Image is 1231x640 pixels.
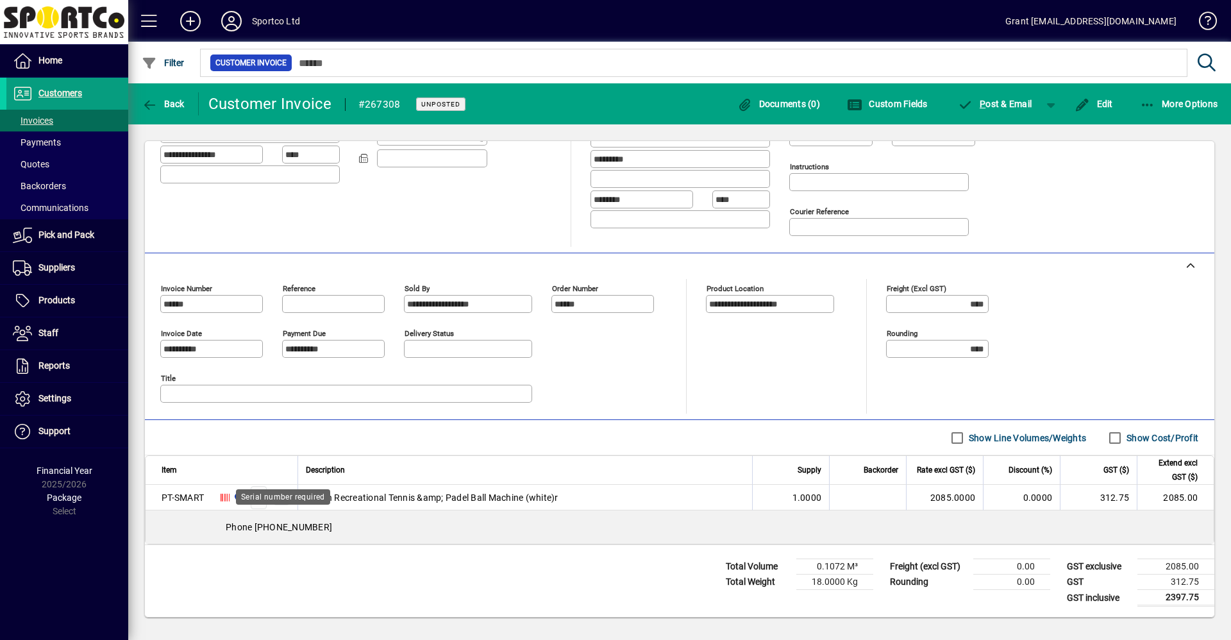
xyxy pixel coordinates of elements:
button: Add [170,10,211,33]
button: Filter [138,51,188,74]
span: Backorder [864,463,898,477]
div: Sportco Ltd [252,11,300,31]
td: Rounding [883,575,973,590]
div: 2085.0000 [914,491,975,504]
span: Customers [38,88,82,98]
span: Filter [142,58,185,68]
td: 2085.00 [1137,559,1214,575]
button: Post & Email [951,92,1039,115]
span: Supply [798,463,821,477]
td: Total Volume [719,559,796,575]
span: Documents (0) [737,99,820,109]
button: Back [138,92,188,115]
td: 0.1072 M³ [796,559,873,575]
button: More Options [1137,92,1221,115]
a: Backorders [6,175,128,197]
span: Communications [13,203,88,213]
td: 2397.75 [1137,590,1214,606]
button: Profile [211,10,252,33]
span: Edit [1075,99,1113,109]
span: Back [142,99,185,109]
label: Show Cost/Profit [1124,432,1198,444]
span: Financial Year [37,466,92,476]
span: Discount (%) [1009,463,1052,477]
span: Pusun Recreational Tennis &amp; Padel Ball Machine (white)r [306,491,558,504]
a: Staff [6,317,128,349]
span: Backorders [13,181,66,191]
span: Pick and Pack [38,230,94,240]
td: GST exclusive [1060,559,1137,575]
span: 1.0000 [792,491,822,504]
td: 2085.00 [1137,485,1214,510]
span: Staff [38,328,58,338]
span: ost & Email [958,99,1032,109]
span: Description [306,463,345,477]
span: More Options [1140,99,1218,109]
span: Customer Invoice [215,56,287,69]
span: Settings [38,393,71,403]
td: Freight (excl GST) [883,559,973,575]
td: GST inclusive [1060,590,1137,606]
mat-label: Order number [552,284,598,293]
span: Sportco Ltd Warehouse [230,491,244,505]
mat-label: Delivery status [405,329,454,338]
mat-label: Rounding [887,329,917,338]
div: Customer Invoice [208,94,332,114]
mat-label: Title [161,374,176,383]
mat-label: Instructions [790,162,829,171]
span: Extend excl GST ($) [1145,456,1198,484]
a: Quotes [6,153,128,175]
a: Home [6,45,128,77]
span: Custom Fields [847,99,928,109]
a: Reports [6,350,128,382]
span: Unposted [421,100,460,108]
td: Total Weight [719,575,796,590]
td: 0.0000 [983,485,1060,510]
mat-label: Sold by [405,284,430,293]
td: 0.00 [973,575,1050,590]
div: #267308 [358,94,401,115]
div: PT-SMART [162,491,204,504]
span: P [980,99,985,109]
div: Serial number required [236,489,330,505]
label: Show Line Volumes/Weights [966,432,1086,444]
div: Grant [EMAIL_ADDRESS][DOMAIN_NAME] [1005,11,1177,31]
mat-label: Courier Reference [790,207,849,216]
button: Documents (0) [733,92,823,115]
td: 312.75 [1137,575,1214,590]
a: Pick and Pack [6,219,128,251]
a: Suppliers [6,252,128,284]
app-page-header-button: Back [128,92,199,115]
button: Custom Fields [844,92,931,115]
span: Reports [38,360,70,371]
mat-label: Invoice number [161,284,212,293]
span: Invoices [13,115,53,126]
span: Products [38,295,75,305]
div: Phone [PHONE_NUMBER] [146,510,1214,544]
span: Package [47,493,81,503]
span: Home [38,55,62,65]
td: 312.75 [1060,485,1137,510]
span: Quotes [13,159,49,169]
span: Support [38,426,71,436]
td: 0.00 [973,559,1050,575]
td: GST [1060,575,1137,590]
mat-label: Reference [283,284,315,293]
mat-label: Payment due [283,329,326,338]
span: Rate excl GST ($) [917,463,975,477]
mat-label: Invoice date [161,329,202,338]
button: Edit [1071,92,1116,115]
a: Products [6,285,128,317]
td: 18.0000 Kg [796,575,873,590]
a: Knowledge Base [1189,3,1215,44]
span: GST ($) [1103,463,1129,477]
span: Payments [13,137,61,147]
mat-label: Product location [707,284,764,293]
mat-label: Freight (excl GST) [887,284,946,293]
a: Support [6,416,128,448]
span: Item [162,463,177,477]
a: Invoices [6,110,128,131]
a: Settings [6,383,128,415]
a: Payments [6,131,128,153]
span: Suppliers [38,262,75,273]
